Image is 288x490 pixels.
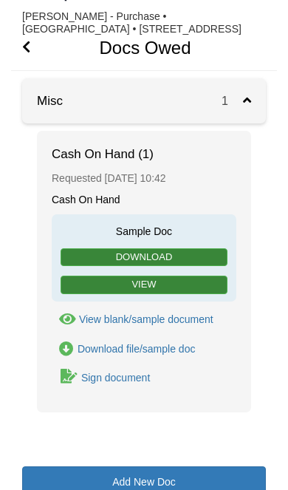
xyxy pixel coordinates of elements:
[78,343,196,355] div: Download file/sample doc
[61,276,227,294] a: View
[52,193,236,207] div: Cash On Hand
[11,25,260,70] h1: Docs Owed
[52,312,213,327] button: View Cash On Hand (1)
[59,222,229,239] span: Sample Doc
[52,341,195,357] a: Download Cash On Hand (1)
[22,10,266,35] div: [PERSON_NAME] - Purchase • [GEOGRAPHIC_DATA] • [STREET_ADDRESS]
[52,367,151,387] a: Sign Form
[22,25,30,70] a: Go Back
[61,248,227,267] a: Download
[81,372,150,384] div: Sign document
[52,164,236,193] div: Requested [DATE] 10:42
[22,94,63,108] a: Misc
[79,313,213,325] div: View blank/sample document
[52,146,199,163] span: Cash On Hand (1)
[222,95,243,107] span: 1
